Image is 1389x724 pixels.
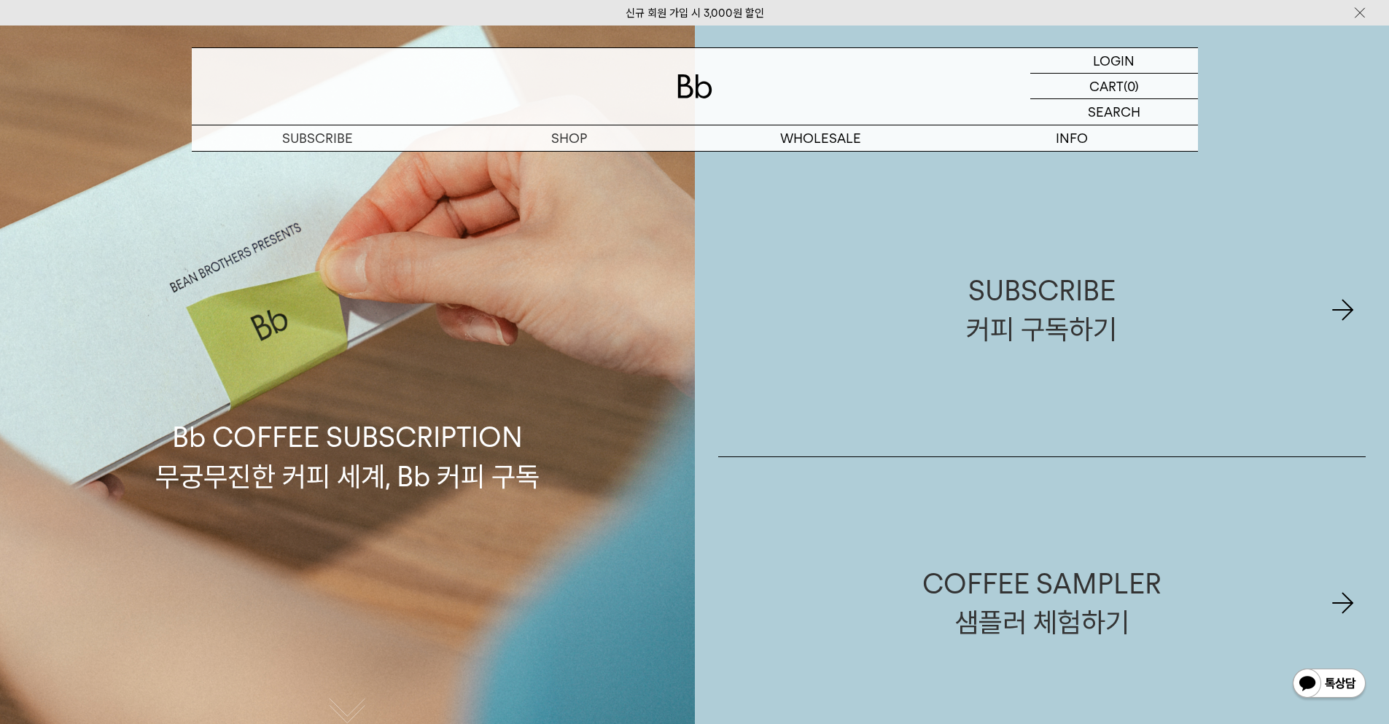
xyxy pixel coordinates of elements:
[1093,48,1135,73] p: LOGIN
[695,125,946,151] p: WHOLESALE
[922,564,1162,642] div: COFFEE SAMPLER 샘플러 체험하기
[677,74,712,98] img: 로고
[1124,74,1139,98] p: (0)
[1291,667,1367,702] img: 카카오톡 채널 1:1 채팅 버튼
[155,279,540,495] p: Bb COFFEE SUBSCRIPTION 무궁무진한 커피 세계, Bb 커피 구독
[626,7,764,20] a: 신규 회원 가입 시 3,000원 할인
[1089,74,1124,98] p: CART
[718,164,1366,456] a: SUBSCRIBE커피 구독하기
[192,125,443,151] a: SUBSCRIBE
[946,125,1198,151] p: INFO
[966,271,1117,349] div: SUBSCRIBE 커피 구독하기
[1088,99,1140,125] p: SEARCH
[1030,74,1198,99] a: CART (0)
[443,125,695,151] a: SHOP
[1030,48,1198,74] a: LOGIN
